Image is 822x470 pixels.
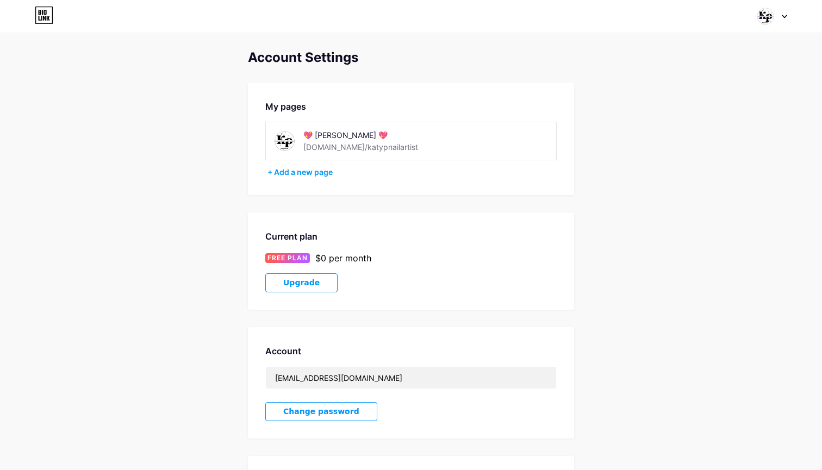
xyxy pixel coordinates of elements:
input: Email [266,367,556,388]
div: Account Settings [248,50,574,65]
div: $0 per month [315,252,371,265]
div: [DOMAIN_NAME]/katypnailartist [303,141,418,153]
div: My pages [265,100,557,113]
span: Change password [283,407,359,416]
div: Account [265,344,557,358]
div: + Add a new page [267,167,557,178]
span: Upgrade [283,278,320,287]
button: Change password [265,402,377,421]
span: FREE PLAN [267,253,308,263]
div: Current plan [265,230,557,243]
div: 💖 [PERSON_NAME] 💖 [303,129,457,141]
img: katypnailartist [272,129,297,153]
img: katypnailartist [755,6,776,27]
button: Upgrade [265,273,338,292]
